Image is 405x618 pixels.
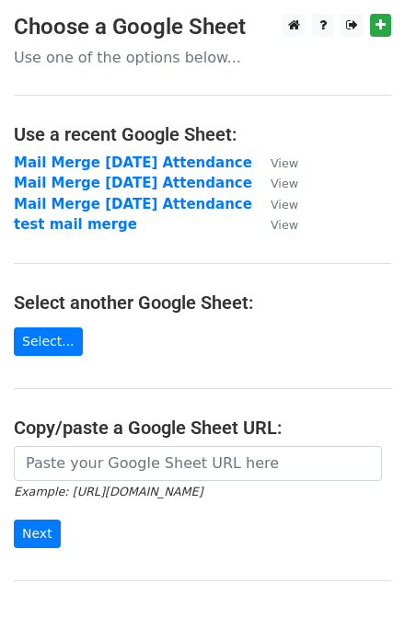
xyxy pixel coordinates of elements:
[14,175,252,191] a: Mail Merge [DATE] Attendance
[14,123,391,145] h4: Use a recent Google Sheet:
[271,156,298,170] small: View
[14,14,391,40] h3: Choose a Google Sheet
[14,292,391,314] h4: Select another Google Sheet:
[313,530,405,618] iframe: Chat Widget
[14,446,382,481] input: Paste your Google Sheet URL here
[252,154,298,171] a: View
[14,417,391,439] h4: Copy/paste a Google Sheet URL:
[271,198,298,212] small: View
[14,154,252,171] a: Mail Merge [DATE] Attendance
[271,177,298,190] small: View
[271,218,298,232] small: View
[252,216,298,233] a: View
[14,485,202,498] small: Example: [URL][DOMAIN_NAME]
[252,196,298,212] a: View
[14,327,83,356] a: Select...
[14,216,137,233] a: test mail merge
[14,520,61,548] input: Next
[14,48,391,67] p: Use one of the options below...
[14,196,252,212] a: Mail Merge [DATE] Attendance
[252,175,298,191] a: View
